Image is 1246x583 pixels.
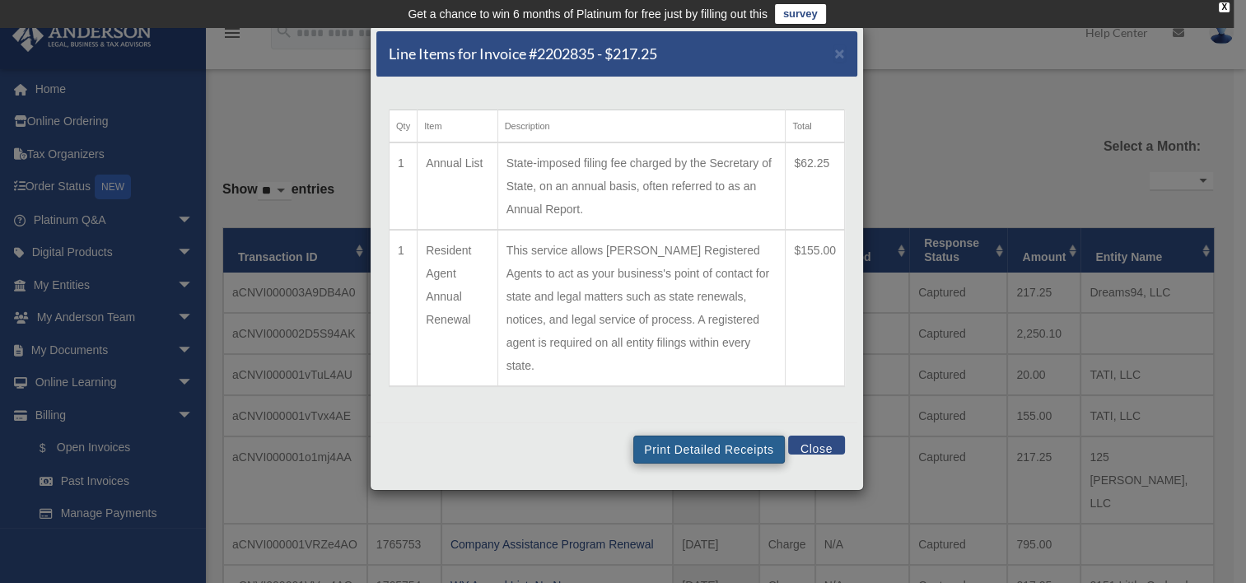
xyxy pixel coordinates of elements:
th: Item [418,110,497,143]
td: State-imposed filing fee charged by the Secretary of State, on an annual basis, often referred to... [497,142,786,230]
button: Close [834,44,845,62]
td: Resident Agent Annual Renewal [418,230,497,386]
h5: Line Items for Invoice #2202835 - $217.25 [389,44,657,64]
td: Annual List [418,142,497,230]
td: This service allows [PERSON_NAME] Registered Agents to act as your business's point of contact fo... [497,230,786,386]
th: Total [786,110,845,143]
div: close [1219,2,1230,12]
button: Print Detailed Receipts [633,436,784,464]
td: $155.00 [786,230,845,386]
td: 1 [390,142,418,230]
a: survey [775,4,826,24]
button: Close [788,436,845,455]
th: Qty [390,110,418,143]
td: $62.25 [786,142,845,230]
div: Get a chance to win 6 months of Platinum for free just by filling out this [408,4,768,24]
td: 1 [390,230,418,386]
th: Description [497,110,786,143]
span: × [834,44,845,63]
